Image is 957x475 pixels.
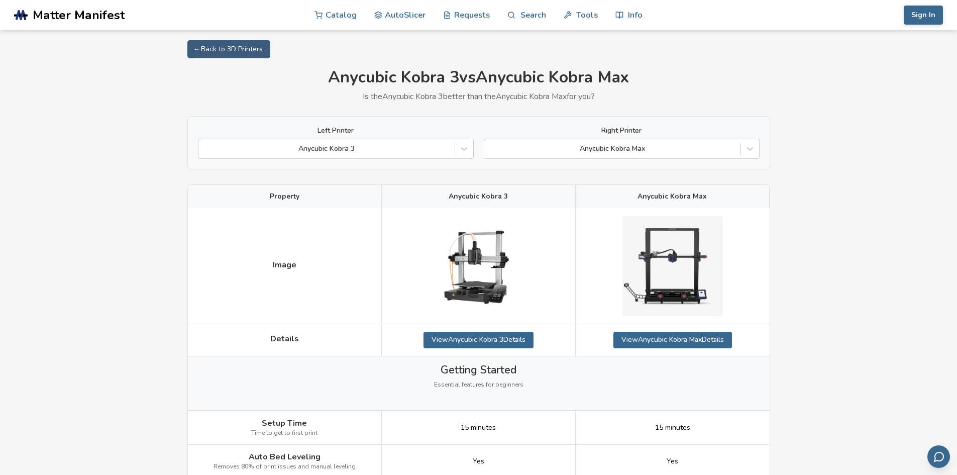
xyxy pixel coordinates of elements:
[262,419,307,428] span: Setup Time
[473,457,484,465] span: Yes
[927,445,950,468] button: Send feedback via email
[484,127,760,135] label: Right Printer
[428,216,528,316] img: Anycubic Kobra 3
[449,193,508,201] span: Anycubic Kobra 3
[270,193,299,201] span: Property
[187,40,270,58] a: ← Back to 3D Printers
[423,332,534,348] a: ViewAnycubic Kobra 3Details
[273,260,296,269] span: Image
[214,463,356,470] span: Removes 80% of print issues and manual leveling
[187,68,770,87] h1: Anycubic Kobra 3 vs Anycubic Kobra Max
[489,145,491,153] input: Anycubic Kobra Max
[441,364,516,376] span: Getting Started
[613,332,732,348] a: ViewAnycubic Kobra MaxDetails
[904,6,943,25] button: Sign In
[251,430,317,437] span: Time to get to first print
[655,424,690,432] span: 15 minutes
[33,8,125,22] span: Matter Manifest
[249,452,321,461] span: Auto Bed Leveling
[270,334,299,343] span: Details
[622,216,723,316] img: Anycubic Kobra Max
[434,382,523,389] span: Essential features for beginners
[203,145,205,153] input: Anycubic Kobra 3
[187,92,770,101] p: Is the Anycubic Kobra 3 better than the Anycubic Kobra Max for you?
[637,193,707,201] span: Anycubic Kobra Max
[461,424,496,432] span: 15 minutes
[667,457,678,465] span: Yes
[198,127,474,135] label: Left Printer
